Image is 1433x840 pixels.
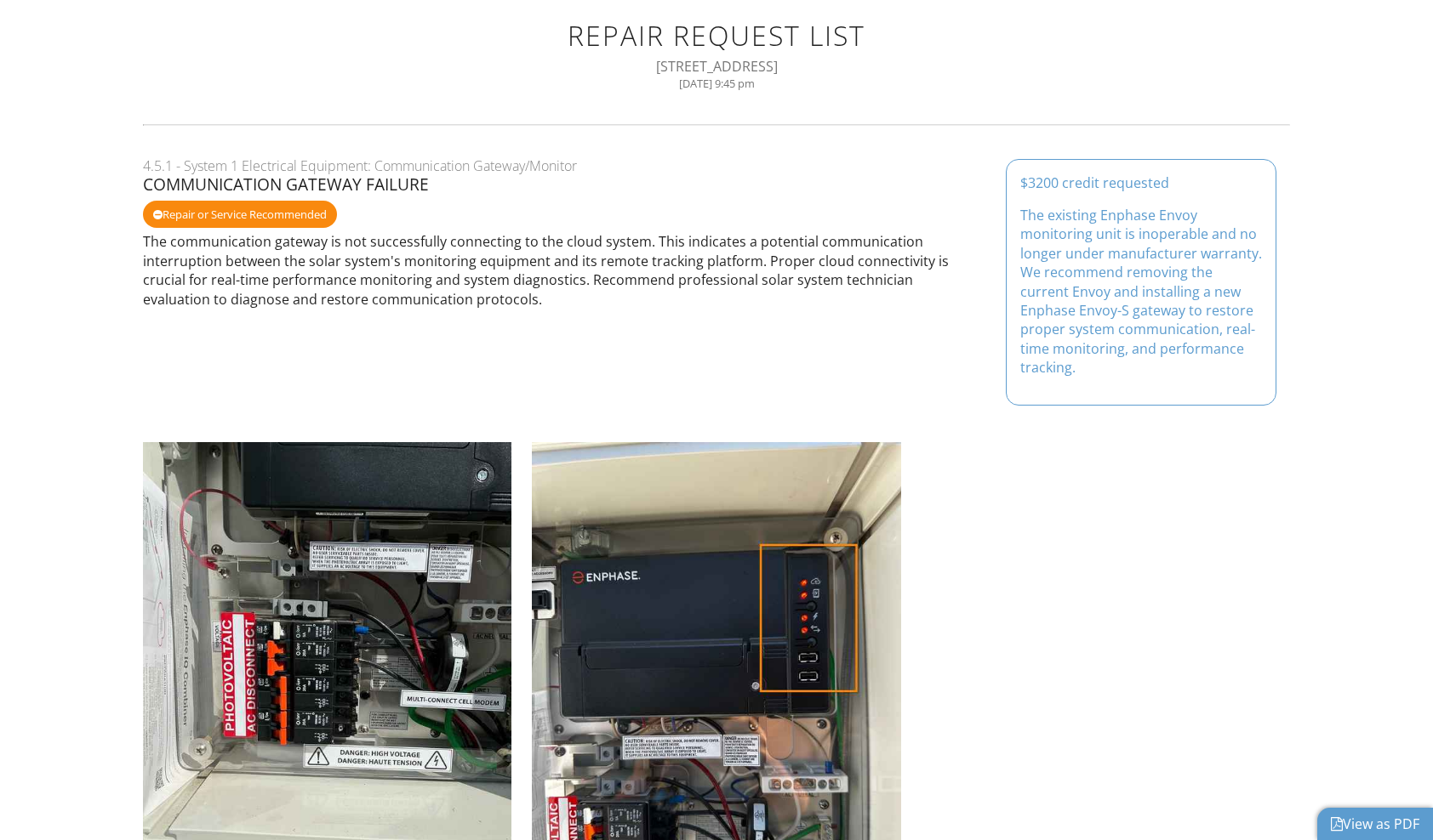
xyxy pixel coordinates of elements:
[143,156,1289,175] div: 4.5.1 - System 1 Electrical Equipment: Communication Gateway/Monitor
[163,57,1269,76] div: [STREET_ADDRESS]
[143,201,337,228] div: Repair or Service Recommended
[1020,173,1262,192] div: $3200 credit requested
[143,232,1289,309] p: The communication gateway is not successfully connecting to the cloud system. This indicates a po...
[143,175,1289,194] div: Communication Gateway Failure
[163,77,1269,90] div: [DATE] 9:45 pm
[163,20,1269,50] h1: Repair Request List
[1020,206,1262,377] p: The existing Enphase Envoy monitoring unit is inoperable and no longer under manufacturer warrant...
[1331,814,1419,833] a: View as PDF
